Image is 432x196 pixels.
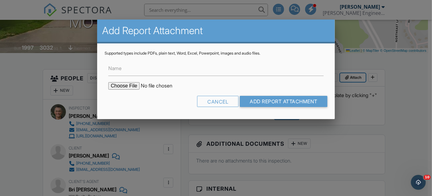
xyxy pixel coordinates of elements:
label: Name [108,65,122,72]
span: 10 [424,175,431,180]
div: Supported types include PDFs, plain text, Word, Excel, Powerpoint, images and audio files. [105,51,327,56]
input: Add Report Attachment [240,96,327,107]
h2: Add Report Attachment [102,24,330,37]
div: Cancel [197,96,239,107]
iframe: Intercom live chat [411,175,426,190]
